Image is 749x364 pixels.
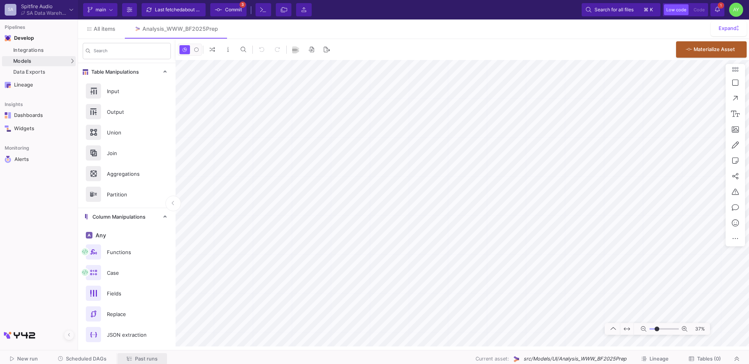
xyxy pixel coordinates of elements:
div: SA [5,4,16,16]
div: JSON extraction [102,329,156,341]
button: Case [78,262,176,283]
img: UI Model [512,355,520,363]
a: Navigation iconAlerts [2,153,76,166]
img: Navigation icon [5,125,11,132]
div: Partition [102,189,156,200]
div: Spitfire Audio [21,4,66,9]
span: Current asset: [476,355,509,362]
div: Develop [14,35,26,41]
a: Navigation iconLineage [2,79,76,91]
div: Widgets [14,125,65,132]
button: Last fetchedabout 17 hours ago [142,3,206,16]
span: Table Manipulations [88,69,139,75]
button: Union [78,122,176,143]
button: Commit [210,3,247,16]
span: Materialize Asset [694,46,735,52]
span: k [650,5,653,14]
span: 1 [718,2,724,9]
button: Partition [78,184,176,205]
div: Analysis_WWW_BF2025Prep [142,26,218,32]
button: JSON extraction [78,324,176,345]
button: Materialize Asset [676,41,747,58]
span: Models [13,58,32,64]
div: Case [102,267,156,279]
div: Aggregations [102,168,156,180]
div: AY [729,3,743,17]
button: 1 [710,3,724,16]
img: Navigation icon [5,35,11,41]
a: Navigation iconDashboards [2,109,76,122]
div: Join [102,147,156,159]
span: src/Models/UI/Analysis_WWW_BF2025Prep [524,355,627,362]
a: Integrations [2,45,76,55]
mat-expansion-panel-header: Column Manipulations [78,208,176,226]
span: Past runs [135,356,158,362]
button: Input [78,81,176,101]
button: Functions [78,242,176,262]
div: Data Exports [13,69,74,75]
button: ⌘k [641,5,656,14]
img: Navigation icon [5,82,11,88]
span: Tables (0) [697,356,721,362]
div: Output [102,106,156,118]
button: Replace [78,304,176,324]
div: Alerts [14,156,65,163]
button: Join [78,143,176,163]
span: Column Manipulations [89,214,146,220]
button: Search for all files⌘k [582,3,660,16]
div: Fields [102,288,156,299]
div: Lineage [14,82,65,88]
img: Navigation icon [5,112,11,118]
span: Scheduled DAGs [66,356,106,362]
button: Low code [664,4,689,15]
button: main [83,3,117,16]
button: AY [727,3,743,17]
span: Lineage [650,356,669,362]
mat-expansion-panel-header: Table Manipulations [78,63,176,81]
span: Any [94,232,106,239]
div: Integrations [13,47,74,53]
span: New run [17,356,38,362]
div: Input [102,85,156,97]
div: Dashboards [14,112,65,118]
div: Last fetched [155,4,202,16]
div: Table Manipulations [78,81,176,208]
mat-expansion-panel-header: Navigation iconDevelop [2,32,76,44]
div: Functions [102,246,156,258]
span: Search for all files [595,4,634,16]
span: main [96,4,106,16]
input: Search [94,49,168,55]
span: Code [694,7,705,12]
div: Union [102,127,156,138]
a: Data Exports [2,67,76,77]
a: Navigation iconWidgets [2,122,76,135]
button: Output [78,101,176,122]
div: SA Data Warehouse [27,11,66,16]
button: Code [691,4,707,15]
span: about 17 hours ago [182,7,224,12]
img: Tab icon [134,26,141,32]
span: 37% [690,322,708,336]
span: Low code [666,7,686,12]
button: Aggregations [78,163,176,184]
img: Navigation icon [5,156,11,163]
span: ⌘ [644,5,648,14]
span: All items [94,26,115,32]
div: Replace [102,308,156,320]
button: Fields [78,283,176,304]
span: Commit [225,4,242,16]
